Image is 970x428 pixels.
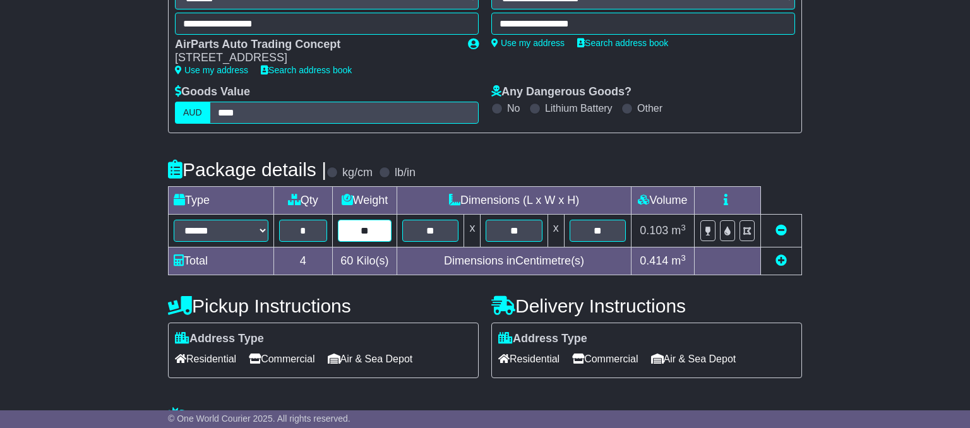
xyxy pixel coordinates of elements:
td: Type [169,187,274,215]
span: Air & Sea Depot [328,349,413,369]
span: © One World Courier 2025. All rights reserved. [168,413,350,424]
span: Commercial [249,349,314,369]
sup: 3 [681,253,686,263]
label: Address Type [175,332,264,346]
span: 0.414 [640,254,668,267]
sup: 3 [681,223,686,232]
td: Volume [631,187,694,215]
span: Residential [498,349,560,369]
a: Remove this item [775,224,787,237]
label: Any Dangerous Goods? [491,85,632,99]
h4: Delivery Instructions [491,295,802,316]
label: Address Type [498,332,587,346]
td: Kilo(s) [332,247,397,275]
span: Residential [175,349,236,369]
span: Air & Sea Depot [651,349,736,369]
td: Dimensions (L x W x H) [397,187,632,215]
span: 60 [340,254,353,267]
td: Weight [332,187,397,215]
label: No [507,102,520,114]
td: Total [169,247,274,275]
a: Add new item [775,254,787,267]
div: [STREET_ADDRESS] [175,51,455,65]
label: Other [637,102,662,114]
div: AirParts Auto Trading Concept [175,38,455,52]
a: Use my address [491,38,565,48]
td: Dimensions in Centimetre(s) [397,247,632,275]
label: kg/cm [342,166,373,180]
label: AUD [175,102,210,124]
a: Use my address [175,65,248,75]
a: Search address book [261,65,352,75]
span: m [671,224,686,237]
h4: Pickup Instructions [168,295,479,316]
h4: Warranty & Insurance [168,407,802,427]
label: Goods Value [175,85,250,99]
label: lb/in [395,166,416,180]
td: Qty [274,187,333,215]
span: 0.103 [640,224,668,237]
a: Search address book [577,38,668,48]
h4: Package details | [168,159,326,180]
span: m [671,254,686,267]
label: Lithium Battery [545,102,613,114]
td: x [548,215,564,247]
span: Commercial [572,349,638,369]
td: x [464,215,481,247]
td: 4 [274,247,333,275]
